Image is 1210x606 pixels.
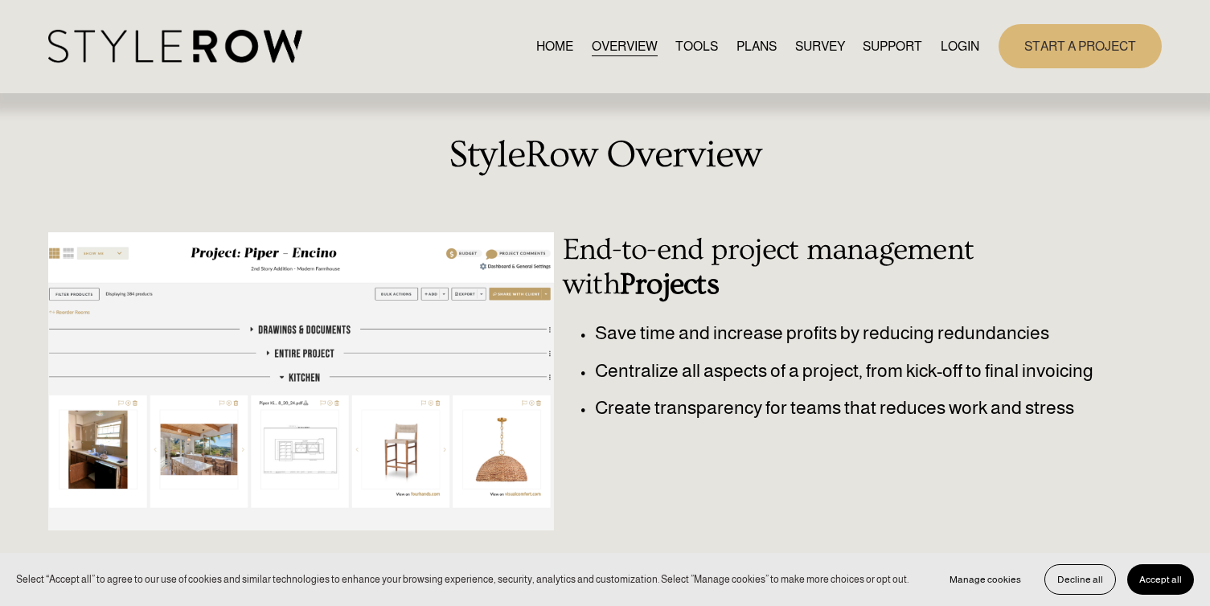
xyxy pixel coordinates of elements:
[16,572,909,588] p: Select “Accept all” to agree to our use of cookies and similar technologies to enhance your brows...
[941,35,979,57] a: LOGIN
[1139,574,1182,585] span: Accept all
[620,267,719,301] strong: Projects
[863,35,922,57] a: folder dropdown
[595,394,1115,422] p: Create transparency for teams that reduces work and stress
[675,35,718,57] a: TOOLS
[1057,574,1103,585] span: Decline all
[563,232,1115,301] h3: End-to-end project management with
[863,37,922,56] span: SUPPORT
[536,35,573,57] a: HOME
[595,357,1115,385] p: Centralize all aspects of a project, from kick-off to final invoicing
[1044,564,1116,595] button: Decline all
[592,35,658,57] a: OVERVIEW
[950,574,1021,585] span: Manage cookies
[1127,564,1194,595] button: Accept all
[595,319,1115,347] p: Save time and increase profits by reducing redundancies
[999,24,1162,68] a: START A PROJECT
[795,35,845,57] a: SURVEY
[48,30,301,63] img: StyleRow
[48,133,1162,177] h2: StyleRow Overview
[736,35,777,57] a: PLANS
[937,564,1033,595] button: Manage cookies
